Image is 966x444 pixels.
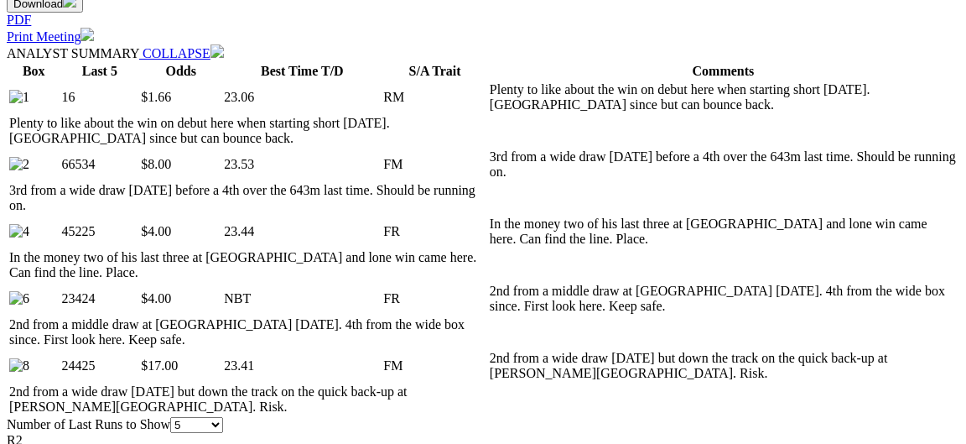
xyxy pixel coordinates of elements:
span: COLLAPSE [143,46,210,60]
td: FM [382,149,487,180]
img: 1 [9,90,29,105]
a: COLLAPSE [139,46,224,60]
td: 3rd from a wide draw [DATE] before a 4th over the 643m last time. Should be running on. [489,149,958,180]
td: 23.53 [223,149,381,180]
td: 24425 [61,350,139,382]
img: printer.svg [80,28,94,41]
span: $4.00 [141,224,171,238]
img: chevron-down-white.svg [210,44,224,58]
td: RM [382,81,487,113]
div: Download [7,13,959,28]
th: Box [8,63,60,80]
td: 16 [61,81,139,113]
td: 23424 [61,283,139,315]
img: 4 [9,224,29,239]
td: 2nd from a middle draw at [GEOGRAPHIC_DATA] [DATE]. 4th from the wide box since. First look here.... [489,283,958,315]
span: $1.66 [141,90,171,104]
td: 45225 [61,216,139,248]
div: Number of Last Runs to Show [7,417,959,433]
td: 3rd from a wide draw [DATE] before a 4th over the 643m last time. Should be running on. [8,182,487,214]
span: $8.00 [141,157,171,171]
div: ANALYST SUMMARY [7,44,959,61]
th: S/A Trait [382,63,487,80]
td: Plenty to like about the win on debut here when starting short [DATE]. [GEOGRAPHIC_DATA] since bu... [489,81,958,113]
td: FR [382,216,487,248]
td: 23.41 [223,350,381,382]
img: 2 [9,157,29,172]
th: Last 5 [61,63,139,80]
span: $4.00 [141,291,171,306]
td: Plenty to like about the win on debut here when starting short [DATE]. [GEOGRAPHIC_DATA] since bu... [8,115,487,147]
img: 6 [9,291,29,306]
td: 2nd from a wide draw [DATE] but down the track on the quick back-up at [PERSON_NAME][GEOGRAPHIC_D... [8,384,487,415]
th: Odds [140,63,221,80]
a: PDF [7,13,31,27]
a: Print Meeting [7,29,94,44]
th: Comments [489,63,958,80]
td: FR [382,283,487,315]
td: In the money two of his last three at [GEOGRAPHIC_DATA] and lone win came here. Can find the line... [489,216,958,248]
td: 23.06 [223,81,381,113]
td: 66534 [61,149,139,180]
td: 2nd from a wide draw [DATE] but down the track on the quick back-up at [PERSON_NAME][GEOGRAPHIC_D... [489,350,958,382]
span: $17.00 [141,358,178,373]
td: FM [382,350,487,382]
td: In the money two of his last three at [GEOGRAPHIC_DATA] and lone win came here. Can find the line... [8,249,487,281]
td: 23.44 [223,216,381,248]
td: NBT [223,283,381,315]
td: 2nd from a middle draw at [GEOGRAPHIC_DATA] [DATE]. 4th from the wide box since. First look here.... [8,316,487,348]
img: 8 [9,358,29,373]
th: Best Time T/D [223,63,381,80]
